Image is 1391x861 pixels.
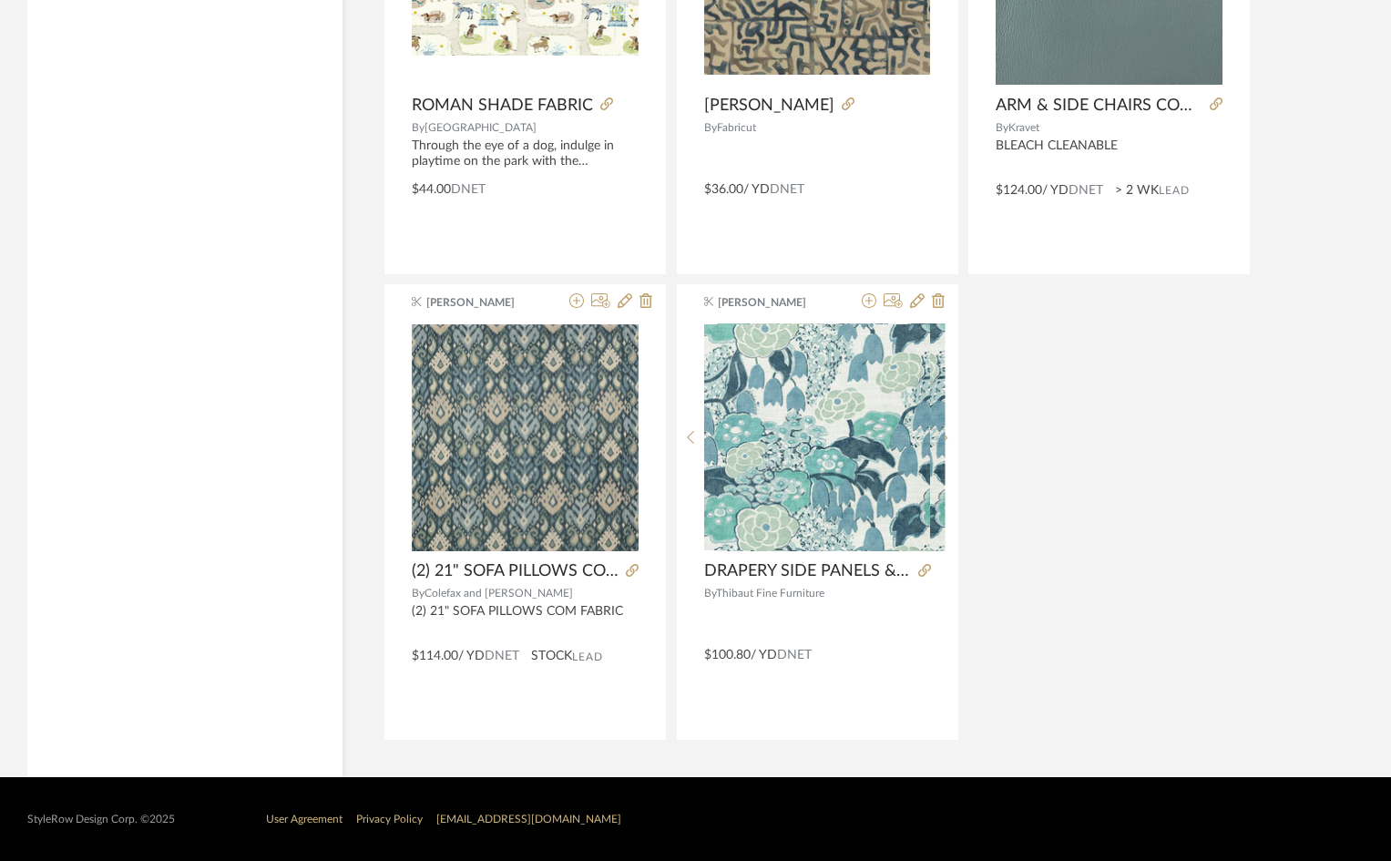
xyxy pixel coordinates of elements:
span: ARM & SIDE CHAIRS COM- GATO -115 [996,96,1202,116]
span: [PERSON_NAME] [718,294,833,311]
span: $100.80 [704,649,751,661]
div: StyleRow Design Corp. ©2025 [27,813,175,826]
img: (2) 21" SOFA PILLOWS COM FABRIC MELIOR - NAVY F4647-02 [412,324,639,551]
span: $36.00 [704,183,743,196]
span: [GEOGRAPHIC_DATA] [424,122,537,133]
div: BLEACH CLEANABLE [996,138,1222,169]
span: DNET [1069,184,1103,197]
img: DRAPERY SIDE PANELS & VALANCE FABRIC AF23105 LAURA Blue [704,324,930,550]
span: ROMAN SHADE FABRIC [412,96,593,116]
span: (2) 21" SOFA PILLOWS COM FABRIC MELIOR - NAVY F4647-02 [412,561,619,581]
div: (2) 21" SOFA PILLOWS COM FABRIC [412,604,639,635]
span: Kravet [1008,122,1039,133]
span: By [996,122,1008,133]
a: [EMAIL_ADDRESS][DOMAIN_NAME] [436,814,621,825]
span: By [704,122,717,133]
span: [PERSON_NAME] [426,294,541,311]
span: / YD [458,650,485,662]
span: $44.00 [412,183,451,196]
a: Privacy Policy [356,814,423,825]
span: Fabricut [717,122,756,133]
div: 0 [412,323,639,551]
span: > 2 WK [1115,181,1159,200]
span: / YD [751,649,777,661]
span: STOCK [531,647,572,666]
span: $114.00 [412,650,458,662]
span: $124.00 [996,184,1042,197]
span: By [704,588,716,599]
span: By [412,588,424,599]
a: User Agreement [266,814,343,825]
div: Through the eye of a dog, indulge in playtime on the park with the neighbourhood pups. Dogs of al... [412,138,639,169]
span: / YD [1042,184,1069,197]
span: Colefax and [PERSON_NAME] [424,588,573,599]
span: DNET [451,183,486,196]
span: DNET [777,649,812,661]
span: Lead [1159,184,1190,197]
span: DNET [485,650,519,662]
span: DRAPERY SIDE PANELS & VALANCE FABRIC AF23105 [PERSON_NAME] [704,561,911,581]
span: Thibaut Fine Furniture [716,588,824,599]
span: By [412,122,424,133]
span: [PERSON_NAME] [704,96,834,116]
span: DNET [770,183,804,196]
span: Lead [572,651,603,663]
span: / YD [743,183,770,196]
